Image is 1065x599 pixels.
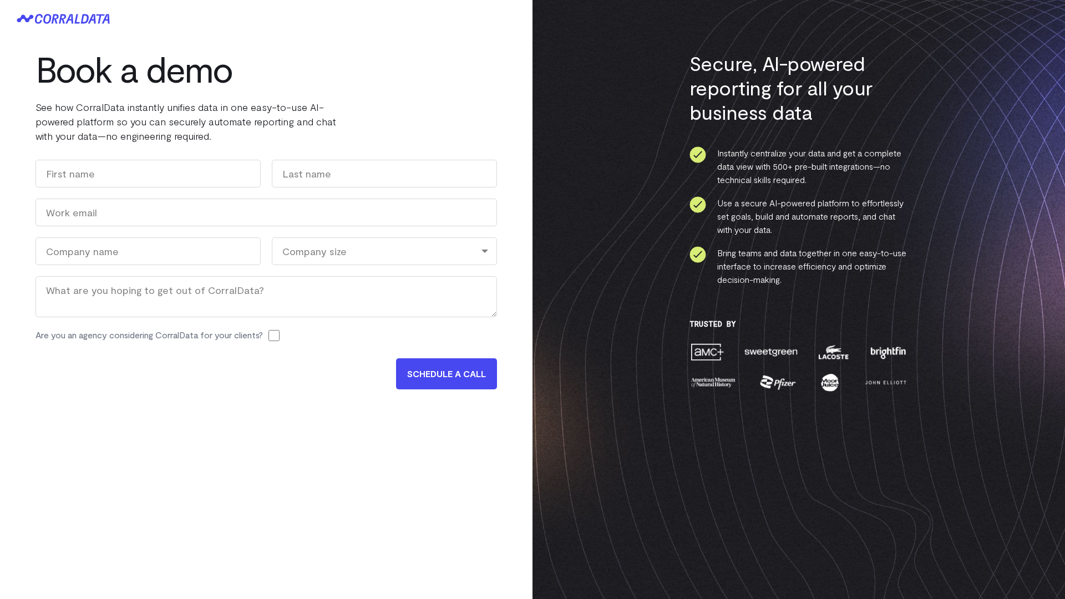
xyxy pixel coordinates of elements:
[689,146,909,186] li: Instantly centralize your data and get a complete data view with 500+ pre-built integrations—no t...
[35,160,261,187] input: First name
[272,160,497,187] input: Last name
[396,358,497,389] input: SCHEDULE A CALL
[35,328,263,342] label: Are you an agency considering CorralData for your clients?
[35,49,368,89] h1: Book a demo
[689,319,909,328] h3: Trusted By
[35,199,497,226] input: Work email
[689,196,909,236] li: Use a secure AI-powered platform to effortlessly set goals, build and automate reports, and chat ...
[35,100,368,143] p: See how CorralData instantly unifies data in one easy-to-use AI-powered platform so you can secur...
[689,246,909,286] li: Bring teams and data together in one easy-to-use interface to increase efficiency and optimize de...
[689,51,909,124] h3: Secure, AI-powered reporting for all your business data
[272,237,497,265] div: Company size
[35,237,261,265] input: Company name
